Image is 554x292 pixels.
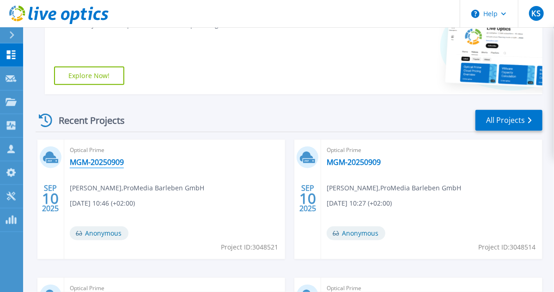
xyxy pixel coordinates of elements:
span: [DATE] 10:27 (+02:00) [327,198,392,208]
div: SEP 2025 [299,182,317,215]
span: KS [532,10,541,17]
a: All Projects [475,110,542,131]
span: Optical Prime [327,145,537,155]
span: [PERSON_NAME] , ProMedia Barleben GmbH [327,183,461,193]
a: MGM-20250909 [327,158,381,167]
span: 10 [299,195,316,202]
span: Optical Prime [70,145,280,155]
span: [PERSON_NAME] , ProMedia Barleben GmbH [70,183,204,193]
span: Project ID: 3048521 [221,242,278,252]
span: [DATE] 10:46 (+02:00) [70,198,135,208]
span: Anonymous [327,226,385,240]
div: Recent Projects [36,109,137,132]
span: 10 [42,195,59,202]
a: Explore Now! [54,67,124,85]
span: Project ID: 3048514 [478,242,536,252]
a: MGM-20250909 [70,158,124,167]
div: SEP 2025 [42,182,59,215]
span: Anonymous [70,226,128,240]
